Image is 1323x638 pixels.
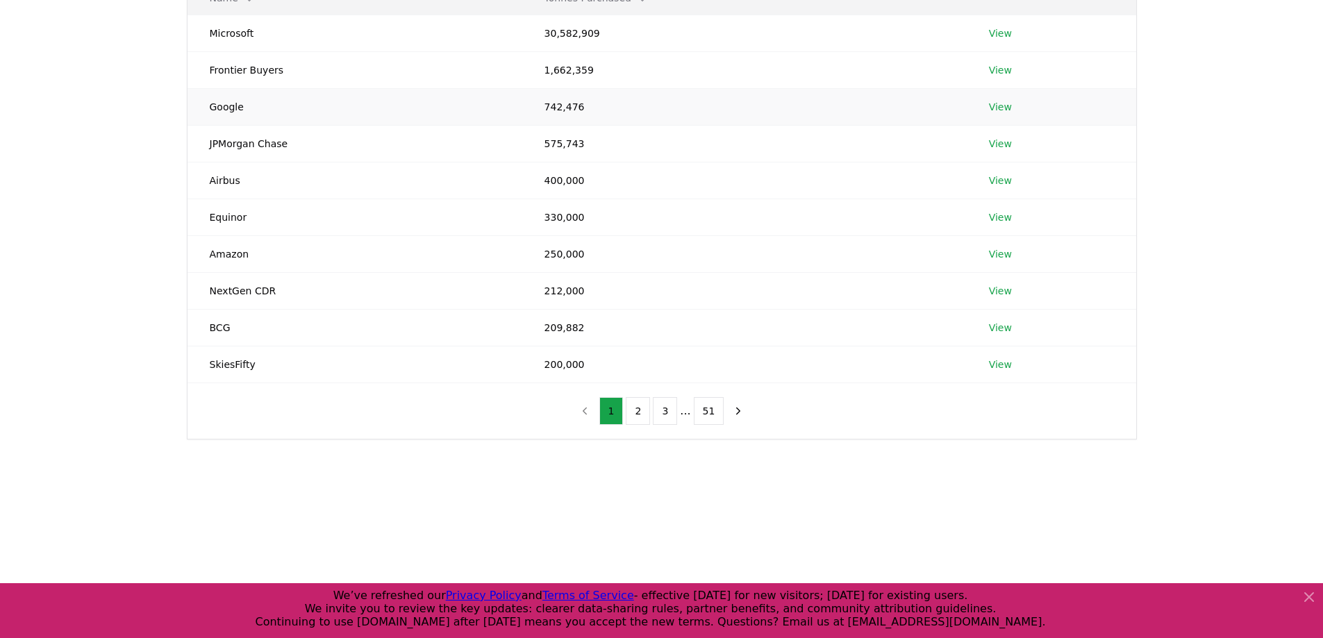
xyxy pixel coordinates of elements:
td: NextGen CDR [188,272,522,309]
td: 330,000 [522,199,967,235]
td: 400,000 [522,162,967,199]
li: ... [680,403,690,419]
td: Microsoft [188,15,522,51]
button: next page [726,397,750,425]
button: 2 [626,397,650,425]
td: 209,882 [522,309,967,346]
td: 742,476 [522,88,967,125]
a: View [989,358,1012,371]
a: View [989,321,1012,335]
a: View [989,137,1012,151]
td: 575,743 [522,125,967,162]
td: 200,000 [522,346,967,383]
td: SkiesFifty [188,346,522,383]
a: View [989,247,1012,261]
button: 51 [694,397,724,425]
td: 250,000 [522,235,967,272]
td: 212,000 [522,272,967,309]
td: Equinor [188,199,522,235]
td: 1,662,359 [522,51,967,88]
a: View [989,26,1012,40]
a: View [989,63,1012,77]
a: View [989,100,1012,114]
td: Frontier Buyers [188,51,522,88]
td: Google [188,88,522,125]
a: View [989,210,1012,224]
a: View [989,174,1012,187]
td: Amazon [188,235,522,272]
td: Airbus [188,162,522,199]
td: 30,582,909 [522,15,967,51]
a: View [989,284,1012,298]
button: 1 [599,397,624,425]
td: JPMorgan Chase [188,125,522,162]
td: BCG [188,309,522,346]
button: 3 [653,397,677,425]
